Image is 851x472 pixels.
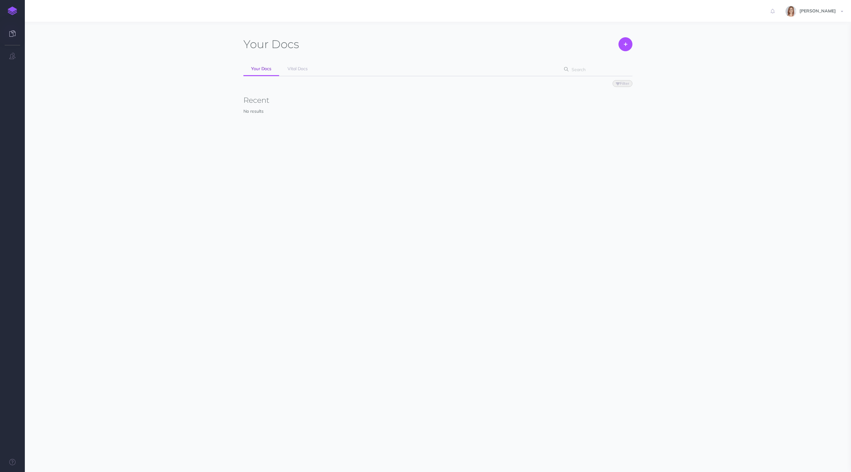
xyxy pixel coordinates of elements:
p: No results [243,108,632,115]
input: Search [570,64,623,75]
span: [PERSON_NAME] [796,8,839,14]
button: Filter [613,80,632,87]
a: Your Docs [243,62,279,76]
span: Your [243,37,269,51]
img: 80e56c4cd95d97013565149c583a4370.jpg [785,6,796,17]
h3: Recent [243,96,632,104]
span: Your Docs [251,66,271,71]
img: logo-mark.svg [8,7,17,15]
a: Vital Docs [280,62,315,76]
h1: Docs [243,37,299,51]
span: Vital Docs [287,66,308,71]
